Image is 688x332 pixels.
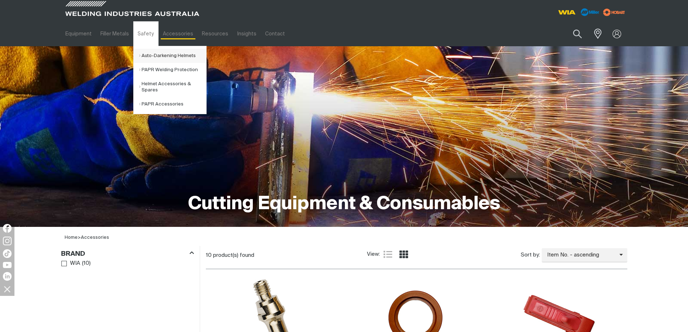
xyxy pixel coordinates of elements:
div: 10 [206,252,367,259]
a: PAPR Welding Protection [139,63,206,77]
a: Helmet Accessories & Spares [139,77,206,97]
span: Sort by: [521,251,540,259]
a: Equipment [61,21,96,46]
a: Home [65,235,78,240]
a: Resources [198,21,233,46]
img: miller [601,7,627,18]
a: Filler Metals [96,21,133,46]
a: List view [384,250,392,259]
a: Insights [233,21,260,46]
img: TikTok [3,249,12,258]
img: LinkedIn [3,272,12,281]
span: > [78,235,81,240]
a: WIA [61,259,81,268]
span: Item No. - ascending [542,251,619,259]
img: Instagram [3,237,12,245]
a: Accessories [159,21,198,46]
img: Facebook [3,224,12,233]
section: Product list controls [206,246,627,264]
h1: Cutting Equipment & Consumables [188,193,500,216]
nav: Main [61,21,486,46]
span: View: [367,250,380,259]
a: Contact [261,21,289,46]
h3: Brand [61,250,85,258]
div: Brand [61,249,194,258]
span: WIA [70,259,80,268]
ul: Brand [61,259,194,268]
span: product(s) found [213,253,254,258]
img: YouTube [3,262,12,268]
button: Search products [565,25,590,42]
a: Safety [133,21,158,46]
input: Product name or item number... [556,25,589,42]
span: ( 10 ) [82,259,91,268]
a: Auto-Darkening Helmets [139,49,206,63]
a: PAPR Accessories [139,97,206,111]
ul: Safety Submenu [133,46,207,114]
aside: Filters [61,246,194,269]
a: Accessories [81,235,109,240]
img: hide socials [1,283,13,295]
